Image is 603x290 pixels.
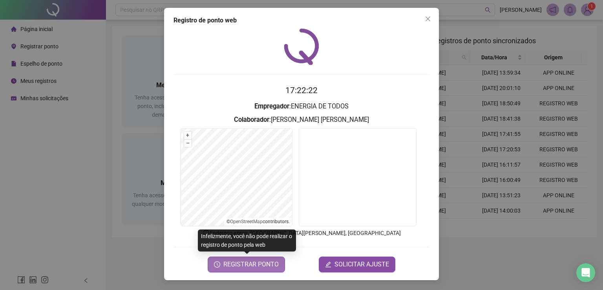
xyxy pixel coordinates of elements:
div: Open Intercom Messenger [576,263,595,282]
span: close [425,16,431,22]
p: Endereço aprox. : [GEOGRAPHIC_DATA][PERSON_NAME], [GEOGRAPHIC_DATA] [174,229,429,237]
img: QRPoint [284,28,319,65]
span: REGISTRAR PONTO [223,260,279,269]
button: REGISTRAR PONTO [208,257,285,272]
h3: : ENERGIA DE TODOS [174,101,429,112]
button: editSOLICITAR AJUSTE [319,257,395,272]
span: SOLICITAR AJUSTE [334,260,389,269]
button: + [184,132,192,139]
li: © contributors. [227,219,290,224]
span: clock-circle [214,261,220,268]
time: 17:22:22 [285,86,318,95]
button: Close [422,13,434,25]
a: OpenStreetMap [230,219,263,224]
h3: : [PERSON_NAME] [PERSON_NAME] [174,115,429,125]
span: edit [325,261,331,268]
strong: Empregador [254,103,289,110]
div: Registro de ponto web [174,16,429,25]
div: Infelizmente, você não pode realizar o registro de ponto pela web [198,229,296,251]
strong: Colaborador [234,116,269,123]
button: – [184,139,192,147]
